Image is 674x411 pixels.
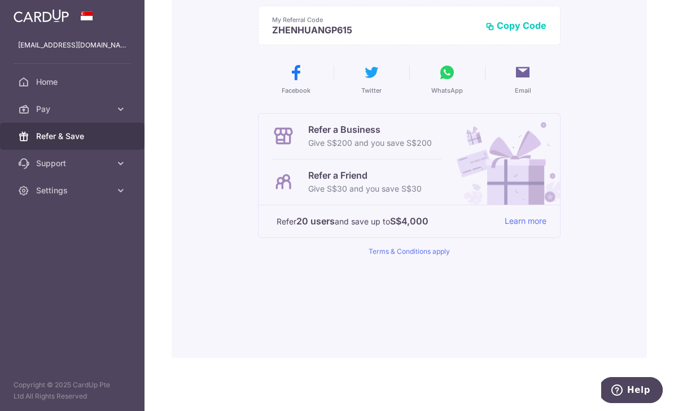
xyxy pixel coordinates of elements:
span: Email [515,86,531,95]
span: Support [36,158,111,169]
span: Twitter [361,86,382,95]
img: CardUp [14,9,69,23]
span: Settings [36,185,111,196]
p: Give S$30 and you save S$30 [308,182,422,196]
span: Help [26,8,49,18]
button: Twitter [338,63,405,95]
button: WhatsApp [414,63,480,95]
a: Terms & Conditions apply [369,247,450,256]
span: Home [36,76,111,88]
p: My Referral Code [272,15,476,24]
span: Pay [36,103,111,115]
p: Give S$200 and you save S$200 [308,136,432,150]
span: Refer & Save [36,131,111,142]
p: ZHENHUANGP615 [272,24,476,36]
strong: 20 users [296,214,335,228]
strong: S$4,000 [390,214,428,228]
a: Learn more [505,214,546,228]
button: Facebook [262,63,329,95]
p: Refer a Friend [308,168,422,182]
button: Email [489,63,556,95]
iframe: Opens a widget where you can find more information [601,377,663,405]
span: WhatsApp [431,86,463,95]
p: [EMAIL_ADDRESS][DOMAIN_NAME] [18,40,126,51]
span: Facebook [282,86,310,95]
p: Refer and save up to [277,214,496,228]
p: Refer a Business [308,123,432,136]
button: Copy Code [485,20,546,31]
img: Refer [446,114,560,205]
